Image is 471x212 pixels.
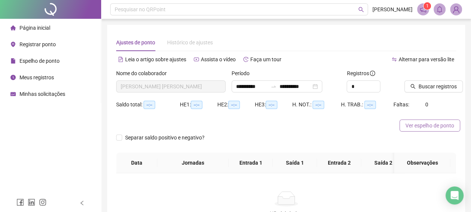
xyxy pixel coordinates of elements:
th: Entrada 1 [229,153,273,173]
div: HE 2: [217,100,255,109]
span: [PERSON_NAME] [372,5,413,14]
span: Ver espelho de ponto [405,121,454,130]
span: Alternar para versão lite [399,56,454,62]
span: Registrar ponto [19,41,56,47]
span: Leia o artigo sobre ajustes [125,56,186,62]
span: linkedin [28,198,35,206]
th: Entrada 2 [317,153,361,173]
span: clock-circle [10,75,16,80]
span: Faltas: [393,101,410,108]
span: history [243,57,248,62]
span: --:-- [191,101,202,109]
span: instagram [39,198,46,206]
th: Jornadas [157,153,229,173]
div: Saldo total: [116,100,180,109]
label: Nome do colaborador [116,69,172,77]
span: Página inicial [19,25,50,31]
div: H. TRAB.: [341,100,393,109]
span: swap [392,57,397,62]
span: notification [420,6,426,13]
span: Histórico de ajustes [167,39,213,45]
span: --:-- [266,101,277,109]
span: facebook [16,198,24,206]
span: 0 [425,101,428,108]
span: Buscar registros [419,82,457,91]
span: --:-- [313,101,324,109]
span: search [410,84,416,89]
span: ANDRÉ RICARDO SANTANA CUNHA [121,81,221,92]
span: environment [10,42,16,47]
span: schedule [10,91,16,97]
span: Assista o vídeo [201,56,236,62]
span: Registros [347,69,375,77]
th: Saída 1 [273,153,317,173]
span: Separar saldo positivo e negativo? [122,133,208,142]
span: left [79,200,85,206]
span: Observações [400,159,444,167]
span: --:-- [228,101,240,109]
span: 1 [426,3,429,9]
div: HE 3: [255,100,292,109]
span: Meus registros [19,74,54,80]
th: Saída 2 [361,153,405,173]
span: search [358,7,364,12]
span: Minhas solicitações [19,91,65,97]
span: info-circle [370,71,375,76]
span: file-text [118,57,123,62]
span: Espelho de ponto [19,58,60,64]
button: Ver espelho de ponto [399,120,460,132]
th: Observações [394,153,450,173]
span: file [10,58,16,64]
sup: 1 [423,2,431,10]
span: to [271,83,277,89]
span: Faça um tour [250,56,281,62]
span: bell [436,6,443,13]
span: home [10,25,16,30]
th: Data [116,153,157,173]
img: 90663 [450,4,462,15]
span: --:-- [144,101,155,109]
div: Open Intercom Messenger [446,186,464,204]
div: H. NOT.: [292,100,341,109]
div: HE 1: [180,100,217,109]
span: --:-- [364,101,376,109]
button: Buscar registros [404,80,463,92]
span: swap-right [271,83,277,89]
span: Ajustes de ponto [116,39,155,45]
label: Período [232,69,254,77]
span: youtube [194,57,199,62]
